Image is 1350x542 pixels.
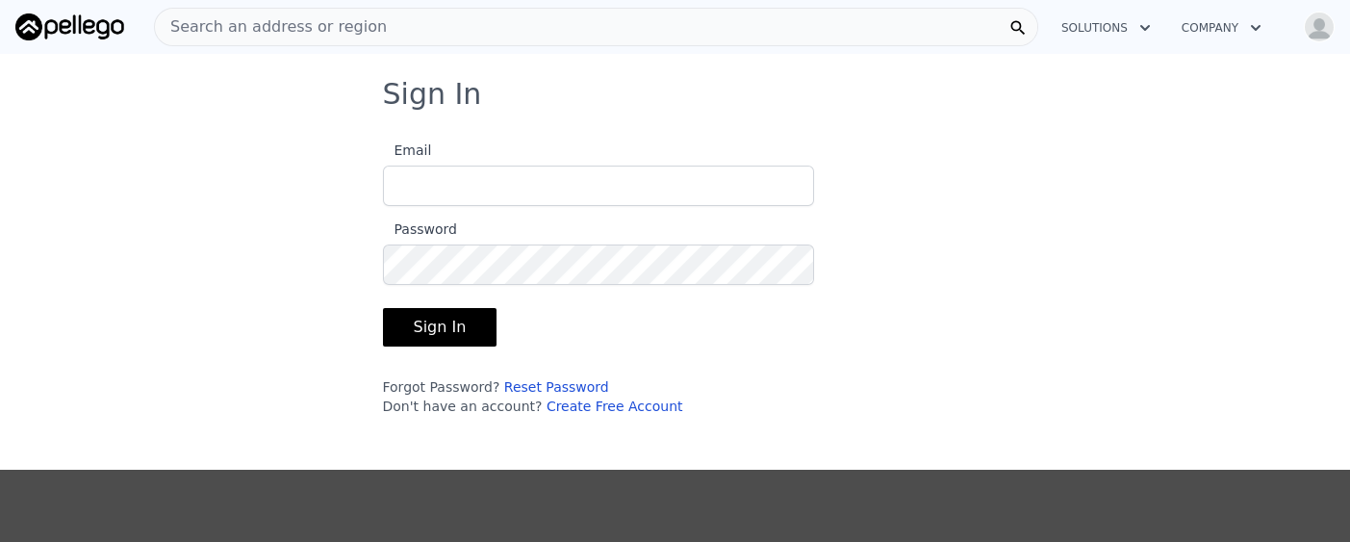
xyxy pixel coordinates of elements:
[1304,12,1335,42] img: avatar
[1046,11,1166,45] button: Solutions
[547,399,683,414] a: Create Free Account
[383,77,968,112] h3: Sign In
[504,379,609,395] a: Reset Password
[383,166,814,206] input: Email
[15,13,124,40] img: Pellego
[1166,11,1277,45] button: Company
[383,142,432,158] span: Email
[383,221,457,237] span: Password
[383,245,814,285] input: Password
[383,308,497,347] button: Sign In
[155,15,387,39] span: Search an address or region
[383,377,814,416] div: Forgot Password? Don't have an account?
